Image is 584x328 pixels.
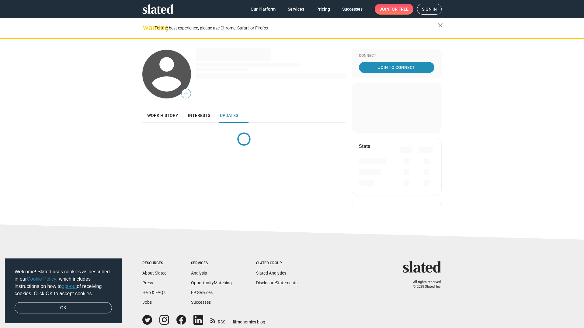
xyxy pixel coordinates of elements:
div: Slated Group [256,261,297,266]
a: Updates [215,108,243,123]
a: Successes [337,4,367,15]
div: For the best experience, please use Chrome, Safari, or Firefox. [155,24,438,32]
span: Successes [342,4,363,15]
a: Pricing [311,4,335,15]
a: Joinfor free [375,4,413,15]
a: Press [142,280,153,285]
a: Work history [142,108,183,123]
div: Connect [359,53,434,58]
a: Cookie Policy [27,276,56,282]
span: Pricing [316,4,330,15]
a: Sign in [417,4,442,15]
div: cookieconsent [5,258,122,323]
a: opt-out [62,284,77,289]
div: Services [191,261,232,266]
mat-card-title: Stats [359,143,370,149]
span: for free [389,4,408,15]
a: EP Services [191,290,213,295]
a: Our Platform [246,4,280,15]
span: Updates [220,113,238,118]
div: Resources [142,261,167,266]
a: About Slated [142,271,167,275]
a: Jobs [142,300,152,305]
span: film [233,319,240,324]
span: Services [288,4,304,15]
a: dismiss cookie message [15,302,112,314]
a: DisclosureStatements [256,280,297,285]
a: Join To Connect [359,62,434,73]
a: Services [283,4,309,15]
span: Join [380,4,408,15]
a: Analysis [191,271,207,275]
span: Sign in [422,4,437,14]
a: filmonomics blog [233,314,265,325]
a: Successes [191,300,211,305]
a: RSS [210,316,225,325]
mat-icon: warning [143,24,150,31]
a: Help & FAQs [142,290,165,295]
mat-icon: close [437,22,444,29]
span: Work history [147,113,178,118]
span: Interests [188,113,210,118]
span: Our Platform [251,4,276,15]
span: — [182,90,191,98]
a: Interests [183,108,215,123]
span: Join To Connect [360,62,433,73]
a: Slated Analytics [256,271,286,275]
p: All rights reserved. © 2025 Slated, Inc. [407,280,442,289]
span: Welcome! Slated uses cookies as described in our , which includes instructions on how to of recei... [15,268,112,297]
a: OpportunityMatching [191,280,232,285]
